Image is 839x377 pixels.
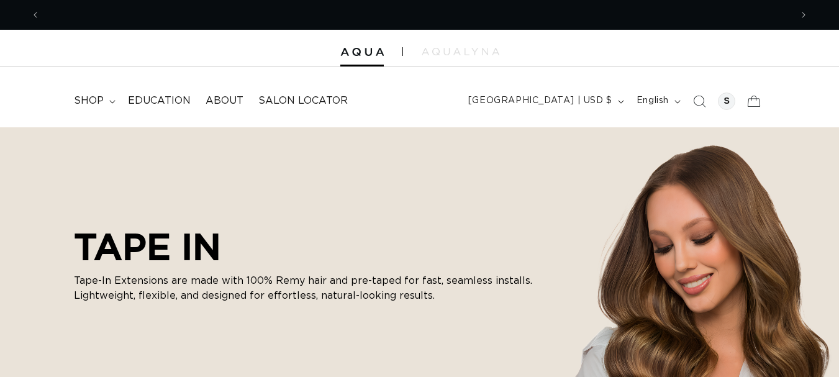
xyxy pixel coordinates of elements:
[637,94,669,107] span: English
[22,3,49,27] button: Previous announcement
[629,89,686,113] button: English
[198,87,251,115] a: About
[128,94,191,107] span: Education
[74,94,104,107] span: shop
[686,88,713,115] summary: Search
[206,94,243,107] span: About
[340,48,384,57] img: Aqua Hair Extensions
[251,87,355,115] a: Salon Locator
[258,94,348,107] span: Salon Locator
[461,89,629,113] button: [GEOGRAPHIC_DATA] | USD $
[468,94,612,107] span: [GEOGRAPHIC_DATA] | USD $
[120,87,198,115] a: Education
[66,87,120,115] summary: shop
[790,3,817,27] button: Next announcement
[74,273,546,303] p: Tape-In Extensions are made with 100% Remy hair and pre-taped for fast, seamless installs. Lightw...
[422,48,499,55] img: aqualyna.com
[74,225,546,268] h2: TAPE IN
